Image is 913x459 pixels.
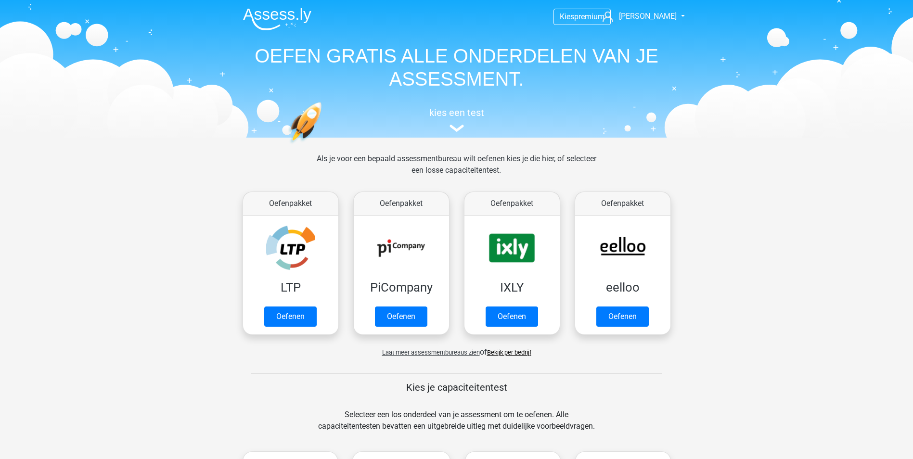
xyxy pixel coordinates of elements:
[554,10,610,23] a: Kiespremium
[382,349,480,356] span: Laat meer assessmentbureaus zien
[486,306,538,327] a: Oefenen
[560,12,574,21] span: Kies
[235,339,678,358] div: of
[375,306,427,327] a: Oefenen
[309,409,604,444] div: Selecteer een los onderdeel van je assessment om te oefenen. Alle capaciteitentesten bevatten een...
[235,107,678,118] h5: kies een test
[487,349,531,356] a: Bekijk per bedrijf
[251,382,662,393] h5: Kies je capaciteitentest
[619,12,677,21] span: [PERSON_NAME]
[574,12,604,21] span: premium
[235,107,678,132] a: kies een test
[235,44,678,90] h1: OEFEN GRATIS ALLE ONDERDELEN VAN JE ASSESSMENT.
[309,153,604,188] div: Als je voor een bepaald assessmentbureau wilt oefenen kies je die hier, of selecteer een losse ca...
[243,8,311,30] img: Assessly
[288,102,359,189] img: oefenen
[596,306,649,327] a: Oefenen
[450,125,464,132] img: assessment
[264,306,317,327] a: Oefenen
[599,11,678,22] a: [PERSON_NAME]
